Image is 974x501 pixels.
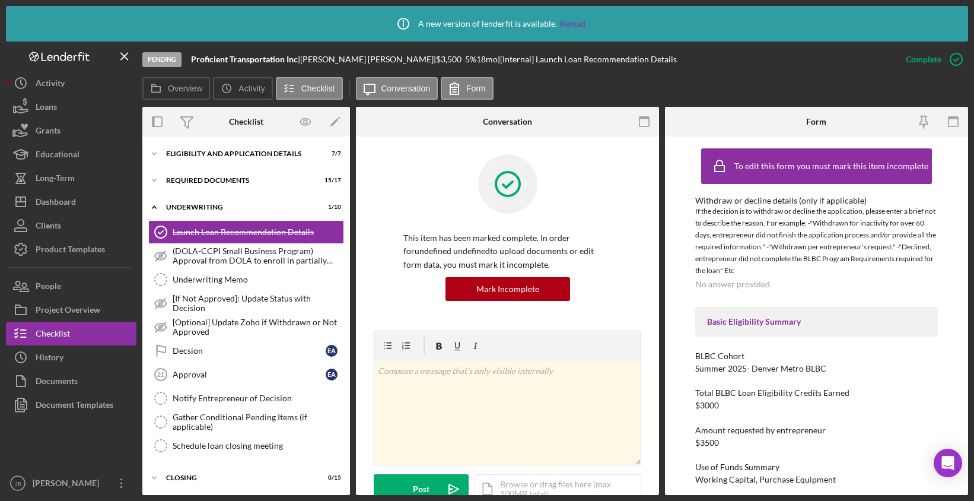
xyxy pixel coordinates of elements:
text: JB [14,480,21,487]
div: Schedule loan closing meeting [173,441,343,451]
a: Schedule loan closing meeting [148,434,344,458]
div: Clients [36,214,61,240]
div: History [36,345,63,372]
div: BLBC Cohort [695,351,938,361]
div: Required Documents [166,177,311,184]
div: People [36,274,61,301]
a: [If Not Approved]: Update Status with Decision [148,291,344,315]
div: Activity [36,71,65,98]
a: People [6,274,136,298]
div: Decsion [173,346,326,356]
span: $3,500 [436,54,461,64]
div: | [Internal] Launch Loan Recommendation Details [498,55,677,64]
div: Withdraw or decline details (only if applicable) [695,196,938,205]
label: Checklist [301,84,335,93]
div: (DOLA-CCPI Small Business Program) Approval from DOLA to enroll in partially forgivable loan fund [173,246,343,265]
div: Long-Term [36,166,75,193]
div: Total BLBC Loan Eligibility Credits Earned [695,388,938,398]
a: DecsionEA [148,339,344,363]
div: 1 / 10 [320,204,341,211]
button: Loans [6,95,136,119]
div: Notify Entrepreneur of Decision [173,394,343,403]
div: E A [326,345,338,357]
div: $3500 [695,438,719,448]
button: Long-Term [6,166,136,190]
div: Use of Funds Summary [695,462,938,472]
a: [Optional] Update Zoho if Withdrawn or Not Approved [148,315,344,339]
div: Summer 2025- Denver Metro BLBC [695,364,826,373]
label: Conversation [381,84,431,93]
a: 21ApprovalEA [148,363,344,386]
button: Educational [6,142,136,166]
label: Form [466,84,486,93]
div: Checklist [229,117,263,126]
button: Conversation [356,77,438,100]
div: Amount requested by entrepreneur [695,426,938,435]
p: This item has been marked complete. In order for undefined undefined to upload documents or edit ... [403,232,612,271]
div: Open Intercom Messenger [934,449,962,477]
div: Form [806,117,826,126]
div: Document Templates [36,393,113,420]
button: Mark Incomplete [445,277,570,301]
div: Working Capital, Purchase Equipment [695,475,836,484]
button: Documents [6,369,136,393]
button: Activity [6,71,136,95]
div: Pending [142,52,182,67]
div: 5 % [465,55,476,64]
a: (DOLA-CCPI Small Business Program) Approval from DOLA to enroll in partially forgivable loan fund [148,244,344,268]
div: E A [326,369,338,380]
div: [PERSON_NAME] [30,471,107,498]
div: Dashboard [36,190,76,217]
button: History [6,345,136,369]
div: Approval [173,370,326,379]
a: Document Templates [6,393,136,417]
button: Activity [213,77,272,100]
button: Grants [6,119,136,142]
div: Underwriting Memo [173,275,343,284]
a: Notify Entrepreneur of Decision [148,386,344,410]
div: If the decision is to withdraw or decline the application, please enter a brief not to describe t... [695,205,938,277]
div: Basic Eligibility Summary [707,317,926,326]
div: Eligibility and Application Details [166,150,311,157]
div: To edit this form you must mark this item incomplete [734,161,928,171]
button: Complete [894,47,968,71]
div: Educational [36,142,79,169]
div: [PERSON_NAME] [PERSON_NAME] | [300,55,436,64]
b: Proficient Transportation Inc [191,54,298,64]
div: [Optional] Update Zoho if Withdrawn or Not Approved [173,318,343,337]
button: Overview [142,77,210,100]
div: Complete [906,47,941,71]
div: Documents [36,369,78,396]
button: Dashboard [6,190,136,214]
div: Launch Loan Recommendation Details [173,227,343,237]
button: Checklist [6,322,136,345]
button: Clients [6,214,136,237]
tspan: 21 [157,371,164,378]
label: Overview [168,84,202,93]
div: Gather Conditional Pending Items (if applicable) [173,413,343,432]
div: Project Overview [36,298,100,325]
a: Project Overview [6,298,136,322]
a: Underwriting Memo [148,268,344,291]
div: Checklist [36,322,70,348]
div: Loans [36,95,57,122]
div: Conversation [483,117,532,126]
div: | [191,55,300,64]
button: JB[PERSON_NAME] [6,471,136,495]
div: Grants [36,119,61,145]
div: $3000 [695,401,719,410]
div: 18 mo [476,55,498,64]
a: Launch Loan Recommendation Details [148,220,344,244]
div: 0 / 15 [320,474,341,481]
a: Reload [560,19,585,28]
button: Checklist [276,77,343,100]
